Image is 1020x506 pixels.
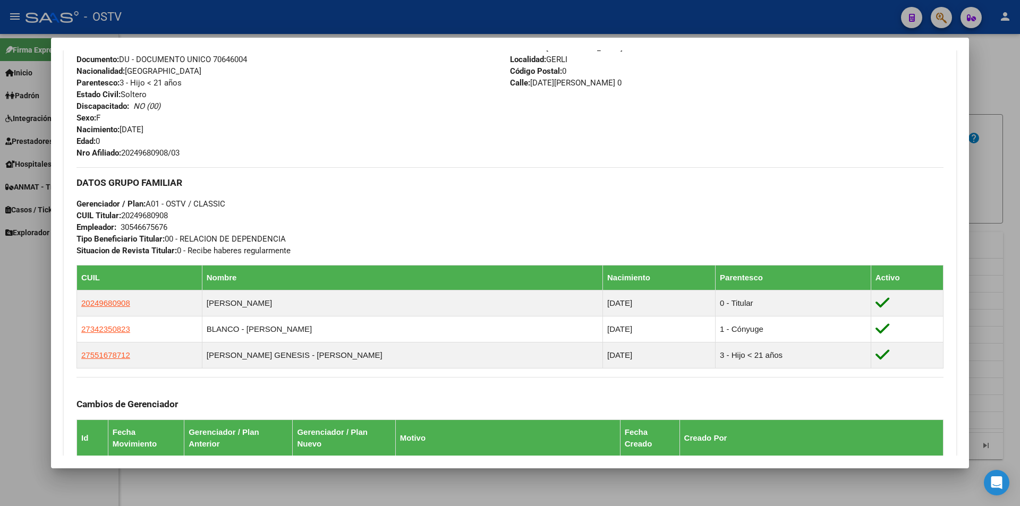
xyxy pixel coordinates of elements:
th: Gerenciador / Plan Nuevo [293,419,395,456]
td: 1 - Cónyuge [716,316,871,342]
th: CUIL [77,265,202,290]
span: GERLI [510,55,567,64]
strong: Tipo Beneficiario Titular: [76,234,165,244]
span: 3 - Hijo < 21 años [76,78,182,88]
td: BLANCO - [PERSON_NAME] [202,316,602,342]
th: Fecha Creado [620,419,679,456]
strong: Nacimiento: [76,125,120,134]
td: [PERSON_NAME] GENESIS - [PERSON_NAME] [202,342,602,368]
th: Parentesco [716,265,871,290]
span: 20249680908 [81,298,130,307]
span: [GEOGRAPHIC_DATA] [510,43,623,53]
strong: CUIL Titular: [76,211,121,220]
strong: Gerenciador / Plan: [76,199,146,209]
th: Id [77,419,108,456]
span: 00 - RELACION DE DEPENDENCIA [76,234,286,244]
span: 20249680908/03 [76,148,180,158]
strong: Sexo: [76,113,96,123]
th: Motivo [395,419,620,456]
span: 0 [76,136,100,146]
th: Creado Por [679,419,943,456]
th: Nombre [202,265,602,290]
strong: Código Postal: [510,66,562,76]
td: [DATE] [602,290,715,316]
span: 20249680908 [76,211,168,220]
strong: Localidad: [510,55,546,64]
h3: DATOS GRUPO FAMILIAR [76,177,943,188]
strong: Empleador: [76,222,116,232]
div: Open Intercom Messenger [984,470,1009,495]
strong: CUIL: [76,43,96,53]
div: 30546675676 [121,221,167,233]
td: [DATE] [602,342,715,368]
strong: Documento: [76,55,119,64]
strong: Provincia: [510,43,546,53]
strong: Discapacitado: [76,101,129,111]
span: F [76,113,100,123]
span: 27342350823 [81,324,130,333]
span: [DATE][PERSON_NAME] 0 [510,78,622,88]
span: 0 [510,66,566,76]
th: Nacimiento [602,265,715,290]
span: 27551678712 [81,350,130,359]
span: Soltero [76,90,147,99]
span: DU - DOCUMENTO UNICO 70646004 [76,55,247,64]
th: Gerenciador / Plan Anterior [184,419,293,456]
span: [GEOGRAPHIC_DATA] [76,66,201,76]
strong: Estado Civil: [76,90,121,99]
span: [DATE] [76,125,143,134]
td: [PERSON_NAME] [202,290,602,316]
strong: Edad: [76,136,96,146]
th: Activo [871,265,943,290]
td: 0 - Titular [716,290,871,316]
th: Fecha Movimiento [108,419,184,456]
strong: Calle: [510,78,530,88]
strong: Parentesco: [76,78,120,88]
strong: Nro Afiliado: [76,148,121,158]
td: 3 - Hijo < 21 años [716,342,871,368]
span: 0 - Recibe haberes regularmente [76,246,291,255]
i: NO (00) [133,101,160,111]
td: [DATE] [602,316,715,342]
span: 20706460048 [76,43,142,53]
h3: Cambios de Gerenciador [76,398,943,410]
span: A01 - OSTV / CLASSIC [76,199,225,209]
strong: Situacion de Revista Titular: [76,246,177,255]
strong: Nacionalidad: [76,66,125,76]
